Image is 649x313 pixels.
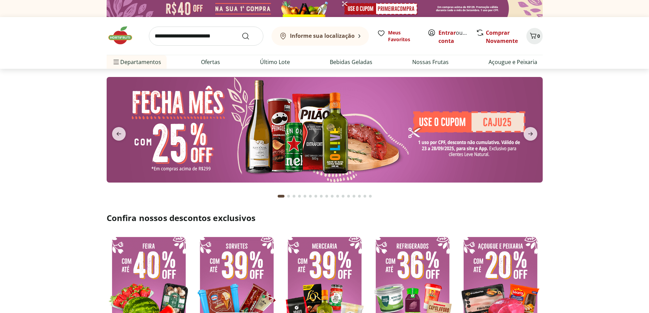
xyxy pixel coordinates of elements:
[362,188,368,204] button: Go to page 16 from fs-carousel
[329,188,335,204] button: Go to page 10 from fs-carousel
[302,188,308,204] button: Go to page 5 from fs-carousel
[107,77,543,183] img: banana
[297,188,302,204] button: Go to page 4 from fs-carousel
[272,27,369,46] button: Informe sua localização
[313,188,319,204] button: Go to page 7 from fs-carousel
[340,188,346,204] button: Go to page 12 from fs-carousel
[286,188,291,204] button: Go to page 2 from fs-carousel
[526,28,543,44] button: Carrinho
[486,29,518,45] a: Comprar Novamente
[260,58,290,66] a: Último Lote
[291,188,297,204] button: Go to page 3 from fs-carousel
[107,25,141,46] img: Hortifruti
[368,188,373,204] button: Go to page 17 from fs-carousel
[537,33,540,39] span: 0
[319,188,324,204] button: Go to page 8 from fs-carousel
[346,188,351,204] button: Go to page 13 from fs-carousel
[276,188,286,204] button: Current page from fs-carousel
[438,29,456,36] a: Entrar
[112,54,161,70] span: Departamentos
[107,213,543,223] h2: Confira nossos descontos exclusivos
[357,188,362,204] button: Go to page 15 from fs-carousel
[308,188,313,204] button: Go to page 6 from fs-carousel
[112,54,120,70] button: Menu
[489,58,537,66] a: Açougue e Peixaria
[388,29,419,43] span: Meus Favoritos
[335,188,340,204] button: Go to page 11 from fs-carousel
[324,188,329,204] button: Go to page 9 from fs-carousel
[290,32,355,40] b: Informe sua localização
[149,27,263,46] input: search
[518,127,543,141] button: next
[242,32,258,40] button: Submit Search
[412,58,449,66] a: Nossas Frutas
[438,29,476,45] a: Criar conta
[377,29,419,43] a: Meus Favoritos
[107,127,131,141] button: previous
[201,58,220,66] a: Ofertas
[330,58,372,66] a: Bebidas Geladas
[438,29,469,45] span: ou
[351,188,357,204] button: Go to page 14 from fs-carousel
